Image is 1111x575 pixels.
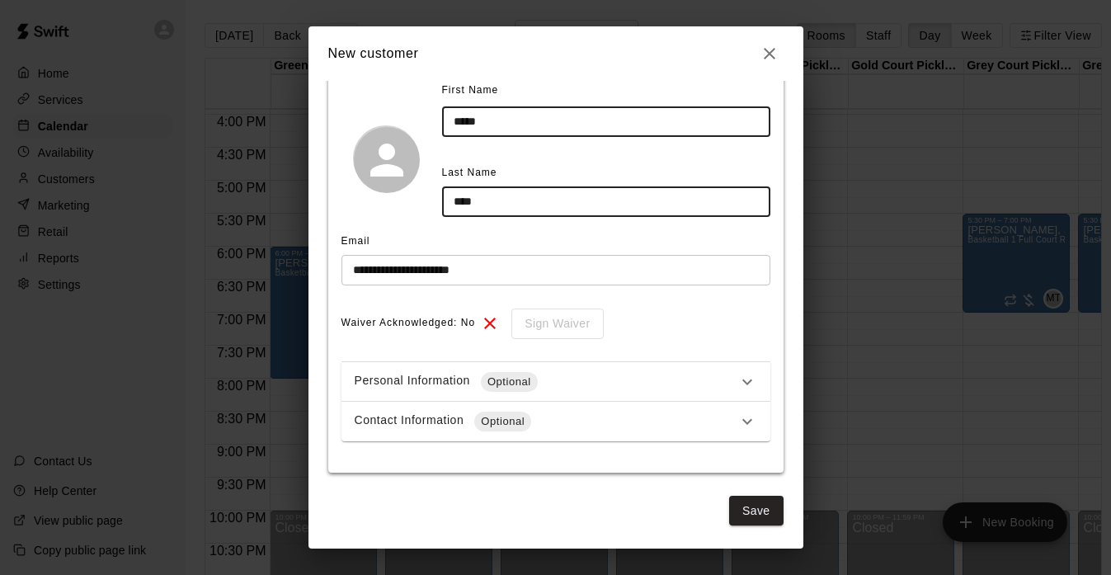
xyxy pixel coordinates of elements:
[355,372,737,392] div: Personal Information
[341,362,770,402] div: Personal InformationOptional
[341,310,476,337] span: Waiver Acknowledged: No
[355,412,737,431] div: Contact Information
[341,235,370,247] span: Email
[474,413,531,430] span: Optional
[341,402,770,441] div: Contact InformationOptional
[442,78,499,104] span: First Name
[328,43,419,64] h6: New customer
[481,374,538,390] span: Optional
[500,309,603,339] div: To sign waivers in admin, this feature must be enabled in general settings
[729,496,784,526] button: Save
[442,167,497,178] span: Last Name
